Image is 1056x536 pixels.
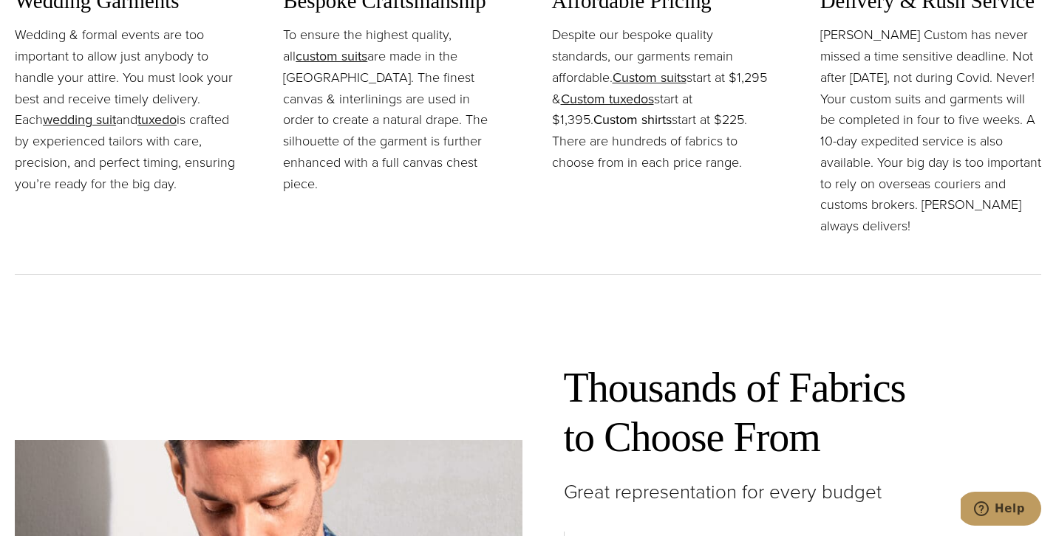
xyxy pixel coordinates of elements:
[820,24,1041,237] p: [PERSON_NAME] Custom has never missed a time sensitive deadline. Not after [DATE], not during Cov...
[593,110,672,129] a: Custom shirts
[296,47,367,66] a: custom suits
[137,110,177,129] a: tuxedo
[613,68,687,87] a: Custom suits
[552,24,773,173] p: Despite our bespoke quality standards, our garments remain affordable. start at $1,295 & start at...
[43,110,116,129] a: wedding suit
[961,492,1041,529] iframe: Opens a widget where you can chat to one of our agents
[561,89,654,109] a: Custom tuxedos
[564,477,1042,508] p: Great representation for every budget
[283,24,504,194] p: To ensure the highest quality, all are made in the [GEOGRAPHIC_DATA]. The finest canvas & interli...
[564,363,1042,462] h2: Thousands of Fabrics to Choose From
[15,24,236,194] p: Wedding & formal events are too important to allow just anybody to handle your attire. You must l...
